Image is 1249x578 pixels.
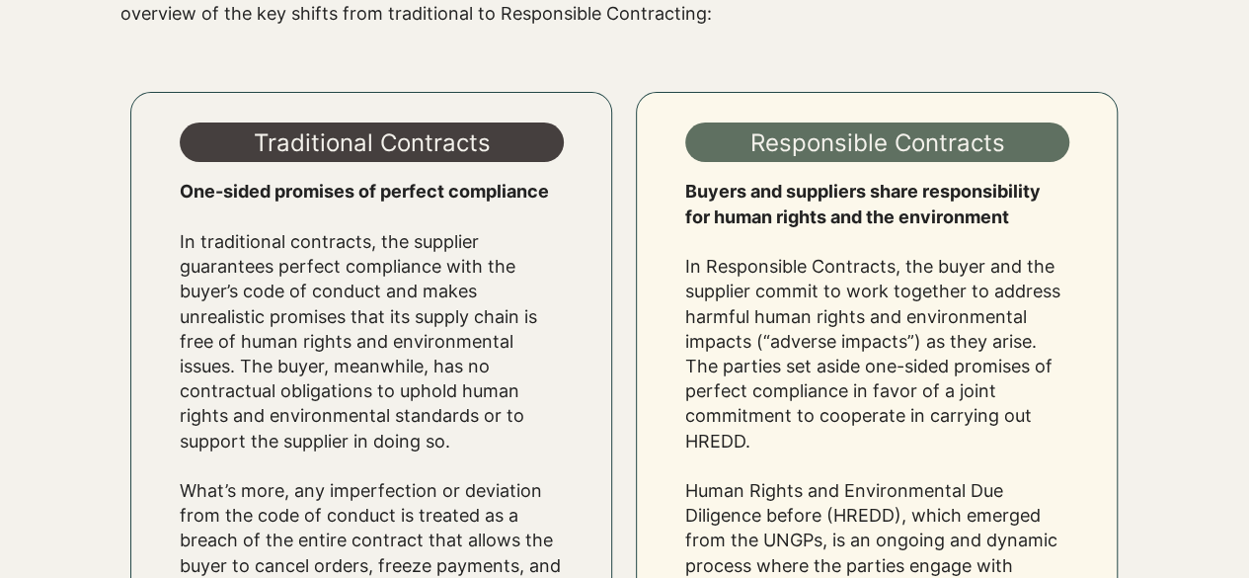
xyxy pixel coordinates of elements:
h3: Responsible Contracts [685,124,1070,160]
span: One-sided promises of perfect compliance [180,180,549,201]
h3: Traditional Contracts [180,124,565,160]
span: Buyers and suppliers share responsibility for human rights and the environment [685,180,1041,225]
